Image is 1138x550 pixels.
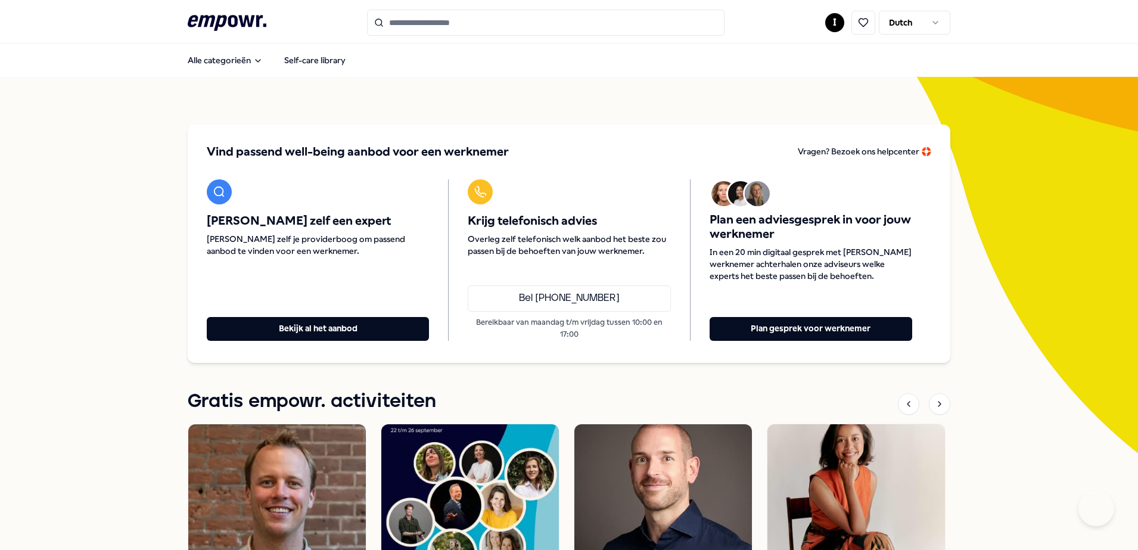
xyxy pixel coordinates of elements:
h1: Gratis empowr. activiteiten [188,387,436,417]
span: Vind passend well-being aanbod voor een werknemer [207,144,509,160]
button: Alle categorieën [178,48,272,72]
span: Vragen? Bezoek ons helpcenter 🛟 [798,147,931,156]
p: Bereikbaar van maandag t/m vrijdag tussen 10:00 en 17:00 [468,316,670,341]
img: Avatar [745,181,770,206]
span: Plan een adviesgesprek in voor jouw werknemer [710,213,912,241]
img: Avatar [711,181,736,206]
a: Self-care library [275,48,355,72]
nav: Main [178,48,355,72]
span: [PERSON_NAME] zelf je providerboog om passend aanbod te vinden voor een werknemer. [207,233,429,257]
a: Vragen? Bezoek ons helpcenter 🛟 [798,144,931,160]
span: In een 20 min digitaal gesprek met [PERSON_NAME] werknemer achterhalen onze adviseurs welke exper... [710,246,912,282]
span: Overleg zelf telefonisch welk aanbod het beste zou passen bij de behoeften van jouw werknemer. [468,233,670,257]
iframe: Help Scout Beacon - Open [1078,490,1114,526]
span: [PERSON_NAME] zelf een expert [207,214,429,228]
span: Krijg telefonisch advies [468,214,670,228]
button: Bekijk al het aanbod [207,317,429,341]
button: I [825,13,844,32]
a: Bel [PHONE_NUMBER] [468,285,670,312]
button: Plan gesprek voor werknemer [710,317,912,341]
input: Search for products, categories or subcategories [367,10,725,36]
img: Avatar [728,181,753,206]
